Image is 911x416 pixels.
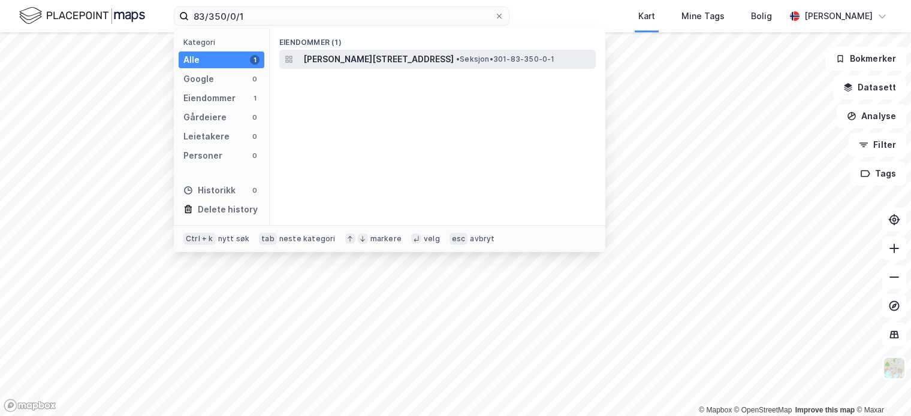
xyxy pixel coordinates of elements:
div: Kategori [183,38,264,47]
button: Datasett [833,75,906,99]
span: Seksjon • 301-83-350-0-1 [456,54,555,64]
div: Bolig [751,9,772,23]
div: 0 [250,113,260,122]
img: Z [883,357,906,379]
div: Kart [638,9,655,23]
div: neste kategori [279,234,336,244]
div: 0 [250,151,260,160]
a: Improve this map [795,406,855,414]
div: [PERSON_NAME] [804,9,873,23]
div: Ctrl + k [183,233,216,245]
a: OpenStreetMap [734,406,792,414]
div: avbryt [470,234,494,244]
div: Gårdeiere [183,110,227,125]
input: Søk på adresse, matrikkel, gårdeiere, leietakere eller personer [189,7,494,25]
div: Mine Tags [681,9,725,23]
div: Leietakere [183,129,230,144]
span: [PERSON_NAME][STREET_ADDRESS] [303,52,454,66]
div: 0 [250,132,260,141]
div: Eiendommer [183,91,236,105]
div: Delete history [198,202,258,217]
div: markere [370,234,402,244]
div: Alle [183,53,200,67]
div: 1 [250,55,260,65]
div: velg [424,234,440,244]
a: Mapbox [699,406,732,414]
button: Filter [849,133,906,157]
a: Mapbox homepage [4,399,56,412]
div: esc [450,233,468,245]
div: 0 [250,74,260,84]
div: Historikk [183,183,236,198]
div: 0 [250,186,260,195]
div: Personer [183,148,222,163]
div: Google [183,72,214,86]
div: tab [259,233,277,245]
button: Tags [850,162,906,186]
div: nytt søk [218,234,250,244]
img: logo.f888ab2527a4732fd821a326f86c7f29.svg [19,5,145,26]
div: Eiendommer (1) [270,28,605,50]
button: Analyse [837,104,906,128]
button: Bokmerker [825,47,906,71]
span: • [456,54,460,63]
div: 1 [250,93,260,103]
iframe: Chat Widget [851,359,911,416]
